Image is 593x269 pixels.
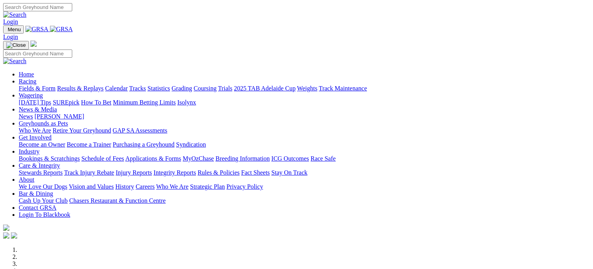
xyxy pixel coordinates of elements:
[19,113,33,120] a: News
[64,169,114,176] a: Track Injury Rebate
[34,113,84,120] a: [PERSON_NAME]
[271,155,309,162] a: ICG Outcomes
[156,183,189,190] a: Who We Are
[226,183,263,190] a: Privacy Policy
[81,155,124,162] a: Schedule of Fees
[19,134,52,141] a: Get Involved
[19,197,590,204] div: Bar & Dining
[3,232,9,239] img: facebook.svg
[113,127,167,134] a: GAP SA Assessments
[19,204,56,211] a: Contact GRSA
[105,85,128,92] a: Calendar
[81,99,112,106] a: How To Bet
[215,155,270,162] a: Breeding Information
[69,183,114,190] a: Vision and Values
[19,99,51,106] a: [DATE] Tips
[3,50,72,58] input: Search
[19,85,590,92] div: Racing
[8,27,21,32] span: Menu
[19,120,68,127] a: Greyhounds as Pets
[25,26,48,33] img: GRSA
[11,232,17,239] img: twitter.svg
[57,85,103,92] a: Results & Replays
[19,78,36,85] a: Racing
[129,85,146,92] a: Tracks
[271,169,307,176] a: Stay On Track
[135,183,155,190] a: Careers
[19,71,34,78] a: Home
[19,183,67,190] a: We Love Our Dogs
[19,169,590,176] div: Care & Integrity
[19,99,590,106] div: Wagering
[19,148,39,155] a: Industry
[19,127,51,134] a: Who We Are
[19,141,590,148] div: Get Involved
[19,141,65,148] a: Become an Owner
[50,26,73,33] img: GRSA
[53,99,79,106] a: SUREpick
[19,197,68,204] a: Cash Up Your Club
[153,169,196,176] a: Integrity Reports
[19,127,590,134] div: Greyhounds as Pets
[3,34,18,40] a: Login
[3,225,9,231] img: logo-grsa-white.png
[19,155,80,162] a: Bookings & Scratchings
[234,85,296,92] a: 2025 TAB Adelaide Cup
[125,155,181,162] a: Applications & Forms
[19,106,57,113] a: News & Media
[67,141,111,148] a: Become a Trainer
[115,183,134,190] a: History
[19,169,62,176] a: Stewards Reports
[19,92,43,99] a: Wagering
[19,176,34,183] a: About
[19,113,590,120] div: News & Media
[190,183,225,190] a: Strategic Plan
[194,85,217,92] a: Coursing
[113,141,175,148] a: Purchasing a Greyhound
[19,183,590,190] div: About
[319,85,367,92] a: Track Maintenance
[177,99,196,106] a: Isolynx
[3,41,29,50] button: Toggle navigation
[310,155,335,162] a: Race Safe
[218,85,232,92] a: Trials
[176,141,206,148] a: Syndication
[172,85,192,92] a: Grading
[53,127,111,134] a: Retire Your Greyhound
[3,3,72,11] input: Search
[19,85,55,92] a: Fields & Form
[116,169,152,176] a: Injury Reports
[113,99,176,106] a: Minimum Betting Limits
[69,197,166,204] a: Chasers Restaurant & Function Centre
[19,211,70,218] a: Login To Blackbook
[30,41,37,47] img: logo-grsa-white.png
[148,85,170,92] a: Statistics
[198,169,240,176] a: Rules & Policies
[3,18,18,25] a: Login
[183,155,214,162] a: MyOzChase
[19,162,60,169] a: Care & Integrity
[241,169,270,176] a: Fact Sheets
[19,155,590,162] div: Industry
[19,190,53,197] a: Bar & Dining
[3,25,24,34] button: Toggle navigation
[297,85,317,92] a: Weights
[6,42,26,48] img: Close
[3,58,27,65] img: Search
[3,11,27,18] img: Search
